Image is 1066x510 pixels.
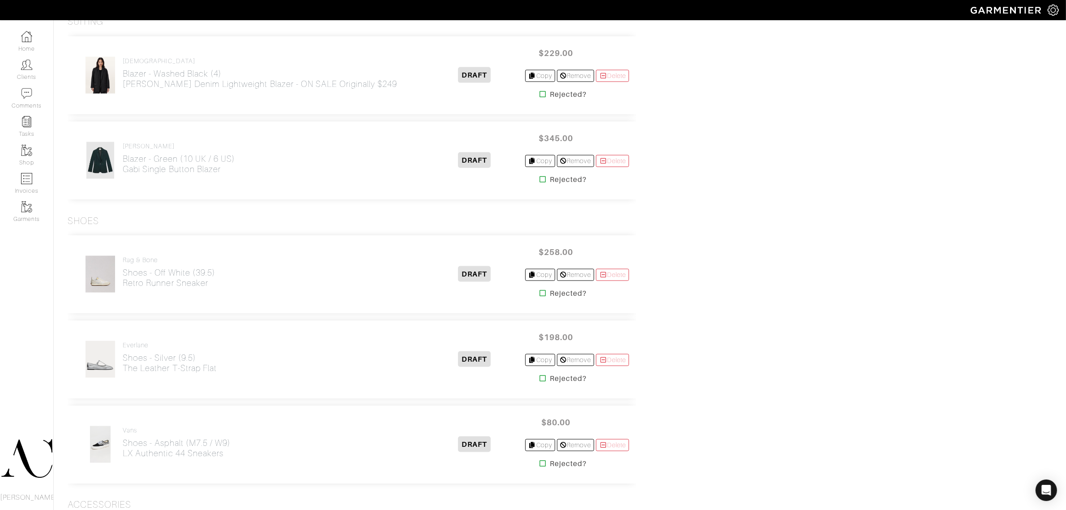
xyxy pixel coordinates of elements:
a: [PERSON_NAME] Blazer - Green (10 UK / 6 US)Gabi Single Button Blazer [123,143,235,174]
a: Copy [525,269,555,281]
span: DRAFT [458,152,491,168]
h3: Shoes [68,216,99,227]
a: Delete [596,70,629,82]
h2: Blazer - Washed Black (4) [PERSON_NAME] Denim Lightweight Blazer - ON SALE Originally $249 [123,69,397,89]
a: Vans Shoes - Asphalt (M7.5 / W9)LX Authentic 44 Sneakers [123,427,231,458]
img: nPoqjEyH1xxapJTYxXBSGQnR [85,56,116,94]
h4: [DEMOGRAPHIC_DATA] [123,57,397,65]
img: garments-icon-b7da505a4dc4fd61783c78ac3ca0ef83fa9d6f193b1c9dc38574b1d14d53ca28.png [21,145,32,156]
h2: Shoes - Off White (39.5) Retro Runner Sneaker [123,268,215,288]
span: $345.00 [529,129,582,148]
a: Remove [557,354,594,366]
img: comment-icon-a0a6a9ef722e966f86d9cbdc48e553b5cf19dbc54f86b18d962a5391bc8f6eb6.png [21,88,32,99]
a: [DEMOGRAPHIC_DATA] Blazer - Washed Black (4)[PERSON_NAME] Denim Lightweight Blazer - ON SALE Orig... [123,57,397,89]
img: d9q8eybJ3KNjvwjGB7WnCgYV [85,341,116,378]
strong: Rejected? [550,458,586,469]
h4: [PERSON_NAME] [123,143,235,150]
a: Rag & Bone Shoes - Off White (39.5)Retro Runner Sneaker [123,256,215,288]
span: $80.00 [529,413,582,432]
img: reminder-icon-8004d30b9f0a5d33ae49ab947aed9ed385cf756f9e5892f1edd6e32f2345188e.png [21,116,32,127]
h4: Everlane [123,341,217,349]
a: Remove [557,439,594,451]
span: DRAFT [458,351,491,367]
a: Copy [525,70,555,82]
a: Copy [525,155,555,167]
a: Remove [557,155,594,167]
strong: Rejected? [550,174,586,185]
img: orders-icon-0abe47150d42831381b5fb84f609e132dff9fe21cb692f30cb5eec754e2cba89.png [21,173,32,184]
img: garmentier-logo-header-white-b43fb05a5012e4ada735d5af1a66efaba907eab6374d6393d1fbf88cb4ef424d.png [966,2,1048,18]
img: evV2qmzebfAf7YgeytxAYauf [85,255,116,293]
img: D8H6bgEGNTtWaP4ZXCommG3c [90,426,111,463]
img: TZj5tRCJ5R4T6YitFoDsrmii [86,142,115,179]
span: DRAFT [458,266,491,282]
strong: Rejected? [550,89,586,100]
h4: Vans [123,427,231,434]
span: DRAFT [458,437,491,452]
h2: Shoes - Asphalt (M7.5 / W9) LX Authentic 44 Sneakers [123,438,231,458]
span: $229.00 [529,43,582,63]
h2: Shoes - Silver (9.5) The Leather T-Strap Flat [123,353,217,373]
h2: Blazer - Green (10 UK / 6 US) Gabi Single Button Blazer [123,154,235,174]
strong: Rejected? [550,288,586,299]
a: Delete [596,155,629,167]
span: $258.00 [529,242,582,262]
a: Copy [525,439,555,451]
h4: Rag & Bone [123,256,215,264]
img: gear-icon-white-bd11855cb880d31180b6d7d6211b90ccbf57a29d726f0c71d8c61bd08dd39cc2.png [1048,4,1059,16]
a: Delete [596,269,629,281]
div: Open Intercom Messenger [1036,480,1057,501]
a: Delete [596,439,629,451]
span: DRAFT [458,67,491,83]
img: garments-icon-b7da505a4dc4fd61783c78ac3ca0ef83fa9d6f193b1c9dc38574b1d14d53ca28.png [21,201,32,212]
img: clients-icon-6bae9207a08558b7cb47a8932f037763ab4055f8c8b6bfacd5dc20c3e0201464.png [21,59,32,70]
h3: Suiting [68,16,103,27]
strong: Rejected? [550,373,586,384]
span: $198.00 [529,328,582,347]
img: dashboard-icon-dbcd8f5a0b271acd01030246c82b418ddd0df26cd7fceb0bd07c9910d44c42f6.png [21,31,32,42]
a: Remove [557,70,594,82]
a: Copy [525,354,555,366]
a: Remove [557,269,594,281]
a: Delete [596,354,629,366]
a: Everlane Shoes - Silver (9.5)The Leather T-Strap Flat [123,341,217,373]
